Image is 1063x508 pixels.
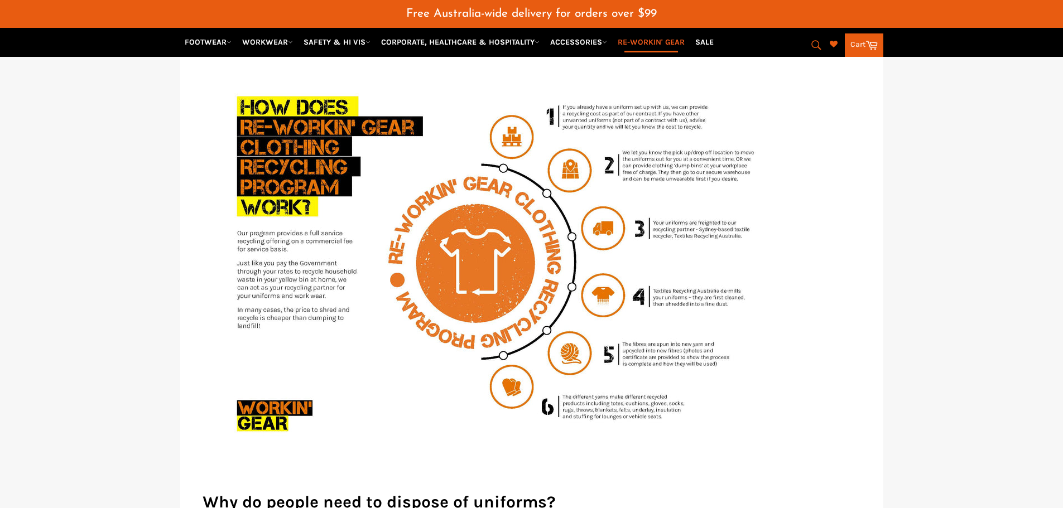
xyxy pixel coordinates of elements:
a: ACCESSORIES [546,32,612,52]
a: SALE [691,32,718,52]
img: Re-workin' Gear Program [203,62,774,466]
a: RE-WORKIN' GEAR [613,32,689,52]
a: WORKWEAR [238,32,297,52]
a: Cart [845,33,883,57]
a: CORPORATE, HEALTHCARE & HOSPITALITY [377,32,544,52]
a: FOOTWEAR [180,32,236,52]
a: SAFETY & HI VIS [299,32,375,52]
span: Free Australia-wide delivery for orders over $99 [406,8,657,20]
